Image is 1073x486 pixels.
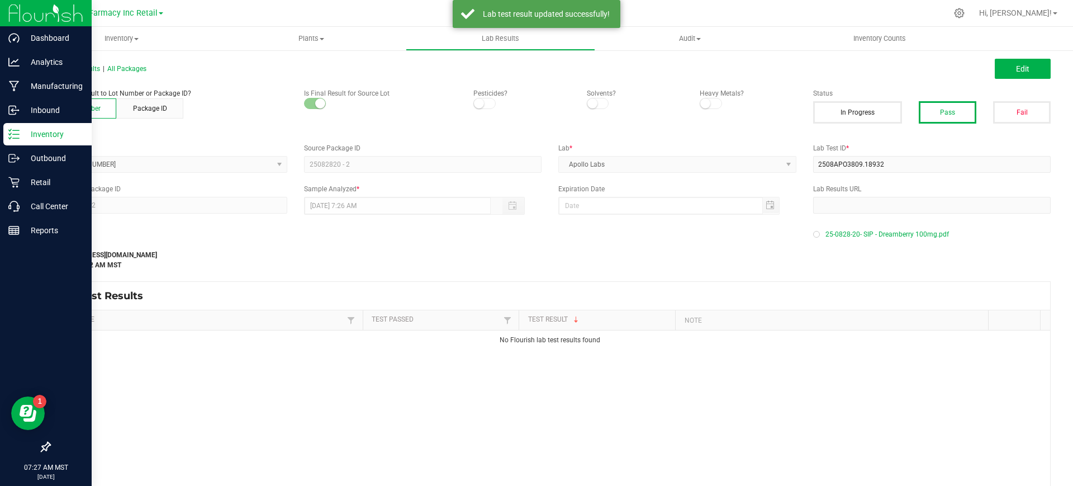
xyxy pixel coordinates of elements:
p: Dashboard [20,31,87,45]
button: Pass [919,101,976,124]
div: Lab test result updated successfully! [481,8,612,20]
button: Edit [995,59,1051,79]
inline-svg: Call Center [8,201,20,212]
p: Outbound [20,152,87,165]
p: Attach lab result to Lot Number or Package ID? [49,88,287,98]
label: Source Package ID [304,143,542,153]
label: Lab Sample Package ID [49,184,287,194]
inline-svg: Inventory [8,129,20,140]
span: Plants [217,34,405,44]
td: No Flourish lab test results found [50,331,1050,350]
strong: [EMAIL_ADDRESS][DOMAIN_NAME] [49,251,157,259]
span: Edit [1016,64,1029,73]
label: Expiration Date [558,184,796,194]
span: Audit [596,34,784,44]
inline-svg: Analytics [8,56,20,68]
a: Plants [216,27,406,50]
button: In Progress [813,101,903,124]
p: Is Final Result for Source Lot [304,88,457,98]
p: Reports [20,224,87,237]
button: Fail [993,101,1051,124]
iframe: Resource center unread badge [33,395,46,408]
p: Solvents? [587,88,683,98]
a: Filter [501,313,514,327]
label: Lab Test ID [813,143,1051,153]
a: Audit [595,27,785,50]
span: Inventory [27,34,216,44]
inline-svg: Manufacturing [8,81,20,92]
p: Inbound [20,103,87,117]
span: All Packages [107,65,146,73]
iframe: Resource center [11,397,45,430]
p: Heavy Metals? [700,88,796,98]
span: | [103,65,105,73]
label: Status [813,88,1051,98]
a: Inventory [27,27,216,50]
th: Note [675,310,988,331]
inline-svg: Inbound [8,105,20,116]
p: Call Center [20,200,87,213]
a: Test NameSortable [58,315,344,324]
span: Sortable [572,315,581,324]
button: Package ID [116,98,183,119]
a: Lab Results [406,27,595,50]
a: Test PassedSortable [372,315,501,324]
label: Lab [558,143,796,153]
a: Test ResultSortable [528,315,671,324]
span: 25-0828-20- SIP - Dreamberry 100mg.pdf [825,226,949,243]
span: Hi, [PERSON_NAME]! [979,8,1052,17]
label: Lot Number [49,143,287,153]
a: Filter [344,313,358,327]
inline-svg: Outbound [8,153,20,164]
label: Last Modified [49,237,224,247]
label: Lab Results URL [813,184,1051,194]
label: Sample Analyzed [304,184,542,194]
p: Pesticides? [473,88,569,98]
span: Lab Test Results [58,290,151,302]
p: Manufacturing [20,79,87,93]
a: Inventory Counts [785,27,974,50]
p: 07:27 AM MST [5,463,87,473]
inline-svg: Reports [8,225,20,236]
p: Analytics [20,55,87,69]
span: Inventory Counts [838,34,921,44]
p: Retail [20,176,87,189]
span: Globe Farmacy Inc Retail [65,8,158,18]
inline-svg: Retail [8,177,20,188]
span: Lab Results [467,34,534,44]
inline-svg: Dashboard [8,32,20,44]
p: [DATE] [5,473,87,481]
div: Manage settings [952,8,966,18]
p: Inventory [20,128,87,141]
